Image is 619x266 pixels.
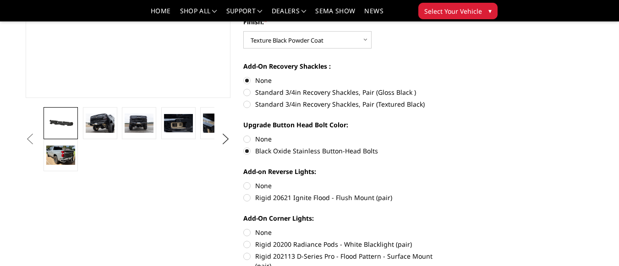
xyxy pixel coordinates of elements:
button: Previous [23,132,37,146]
label: Upgrade Button Head Bolt Color: [243,120,449,130]
label: Rigid 20200 Radiance Pods - White Blacklight (pair) [243,239,449,249]
label: Add-On Recovery Shackles : [243,61,449,71]
img: 2019-2025 Chevrolet/GMC 1500 - Freedom Series - Rear Bumper [125,114,153,133]
a: News [364,8,383,21]
img: 2019-2025 Chevrolet/GMC 1500 - Freedom Series - Rear Bumper [86,114,115,133]
label: Standard 3/4in Recovery Shackles, Pair (Textured Black) [243,99,449,109]
img: 2019-2025 Chevrolet/GMC 1500 - Freedom Series - Rear Bumper [164,114,193,133]
label: Standard 3/4in Recovery Shackles, Pair (Gloss Black ) [243,87,449,97]
img: 2019-2025 Chevrolet/GMC 1500 - Freedom Series - Rear Bumper [203,114,232,133]
label: Add-On Corner Lights: [243,213,449,223]
button: Select Your Vehicle [418,3,498,19]
label: None [243,228,449,237]
a: SEMA Show [315,8,355,21]
a: Home [151,8,170,21]
button: Next [219,132,233,146]
a: Dealers [272,8,307,21]
label: None [243,181,449,190]
label: Rigid 20621 Ignite Flood - Flush Mount (pair) [243,193,449,202]
a: shop all [180,8,217,21]
img: 2019-2025 Chevrolet/GMC 1500 - Freedom Series - Rear Bumper [46,116,75,130]
span: ▾ [488,6,492,16]
label: Add-on Reverse Lights: [243,167,449,176]
span: Select Your Vehicle [424,6,482,16]
label: Black Oxide Stainless Button-Head Bolts [243,146,449,156]
img: 2019-2025 Chevrolet/GMC 1500 - Freedom Series - Rear Bumper [46,146,75,165]
label: Finish: [243,17,449,27]
label: None [243,134,449,144]
label: None [243,76,449,85]
a: Support [226,8,263,21]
